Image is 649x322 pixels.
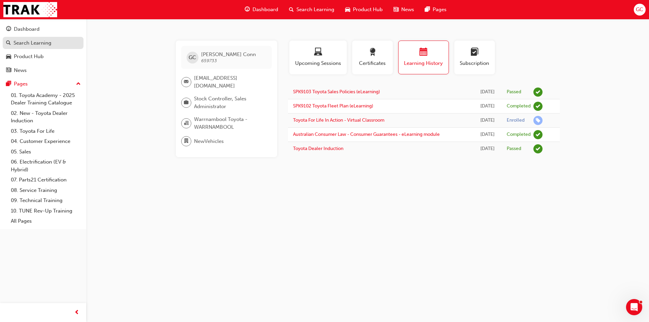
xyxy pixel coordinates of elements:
span: pages-icon [425,5,430,14]
span: learningRecordVerb_COMPLETE-icon [533,102,543,111]
a: car-iconProduct Hub [340,3,388,17]
button: Pages [3,78,83,90]
span: Dashboard [253,6,278,14]
span: car-icon [6,54,11,60]
span: [EMAIL_ADDRESS][DOMAIN_NAME] [194,74,266,90]
span: search-icon [289,5,294,14]
a: 10. TUNE Rev-Up Training [8,206,83,216]
span: Stock Controller, Sales Administrator [194,95,266,110]
span: department-icon [184,137,189,146]
button: Upcoming Sessions [289,41,347,74]
span: learningRecordVerb_ENROLL-icon [533,116,543,125]
div: Thu Jul 17 2025 14:21:03 GMT+1000 (Australian Eastern Standard Time) [478,145,497,153]
a: 07. Parts21 Certification [8,175,83,185]
span: Subscription [459,59,490,67]
span: learningplan-icon [471,48,479,57]
a: All Pages [8,216,83,226]
span: guage-icon [6,26,11,32]
a: pages-iconPages [419,3,452,17]
a: Australian Consumer Law - Consumer Guarantees - eLearning module [293,131,440,137]
div: Product Hub [14,53,44,60]
span: guage-icon [245,5,250,14]
span: learningRecordVerb_PASS-icon [533,88,543,97]
div: Enrolled [507,117,525,124]
button: Subscription [454,41,495,74]
div: Wed Aug 20 2025 10:09:32 GMT+1000 (Australian Eastern Standard Time) [478,88,497,96]
a: 08. Service Training [8,185,83,196]
span: news-icon [393,5,399,14]
a: 05. Sales [8,147,83,157]
span: GC [189,54,196,61]
span: Certificates [357,59,388,67]
a: 06. Electrification (EV & Hybrid) [8,157,83,175]
span: laptop-icon [314,48,322,57]
span: search-icon [6,40,11,46]
span: learningRecordVerb_COMPLETE-icon [533,130,543,139]
div: Passed [507,89,521,95]
a: 09. Technical Training [8,195,83,206]
img: Trak [3,2,57,17]
iframe: Intercom live chat [626,299,642,315]
div: Passed [507,146,521,152]
a: 02. New - Toyota Dealer Induction [8,108,83,126]
div: Pages [14,80,28,88]
span: car-icon [345,5,350,14]
span: up-icon [76,80,81,89]
span: Learning History [404,59,443,67]
div: Fri Aug 15 2025 10:00:00 GMT+1000 (Australian Eastern Standard Time) [478,102,497,110]
a: Search Learning [3,37,83,49]
span: briefcase-icon [184,98,189,107]
span: email-icon [184,78,189,86]
a: 03. Toyota For Life [8,126,83,137]
span: award-icon [368,48,377,57]
span: organisation-icon [184,119,189,128]
span: pages-icon [6,81,11,87]
a: 04. Customer Experience [8,136,83,147]
div: Thu Aug 07 2025 10:32:38 GMT+1000 (Australian Eastern Standard Time) [478,117,497,124]
span: Pages [433,6,447,14]
div: Completed [507,131,531,138]
a: Product Hub [3,50,83,63]
button: Certificates [352,41,393,74]
span: learningRecordVerb_PASS-icon [533,144,543,153]
a: Toyota For Life In Action - Virtual Classroom [293,117,384,123]
span: GC [636,6,643,14]
a: Dashboard [3,23,83,35]
div: Sat Jul 19 2025 10:00:00 GMT+1000 (Australian Eastern Standard Time) [478,131,497,139]
span: Product Hub [353,6,383,14]
div: Dashboard [14,25,40,33]
div: Search Learning [14,39,51,47]
button: GC [634,4,646,16]
span: Warrnambool Toyota - WARRNAMBOOL [194,116,266,131]
a: SPK9103 Toyota Sales Policies (eLearning) [293,89,380,95]
button: Learning History [398,41,449,74]
a: Toyota Dealer Induction [293,146,343,151]
div: News [14,67,27,74]
span: 659733 [201,58,217,64]
a: news-iconNews [388,3,419,17]
span: NewVehicles [194,138,224,145]
a: 01. Toyota Academy - 2025 Dealer Training Catalogue [8,90,83,108]
span: calendar-icon [419,48,428,57]
span: [PERSON_NAME] Conn [201,51,256,57]
a: SPK9102 Toyota Fleet Plan (eLearning) [293,103,373,109]
a: News [3,64,83,77]
span: news-icon [6,68,11,74]
span: Upcoming Sessions [294,59,342,67]
span: News [401,6,414,14]
div: Completed [507,103,531,109]
span: prev-icon [74,308,79,317]
span: Search Learning [296,6,334,14]
button: DashboardSearch LearningProduct HubNews [3,22,83,78]
a: guage-iconDashboard [239,3,284,17]
a: search-iconSearch Learning [284,3,340,17]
